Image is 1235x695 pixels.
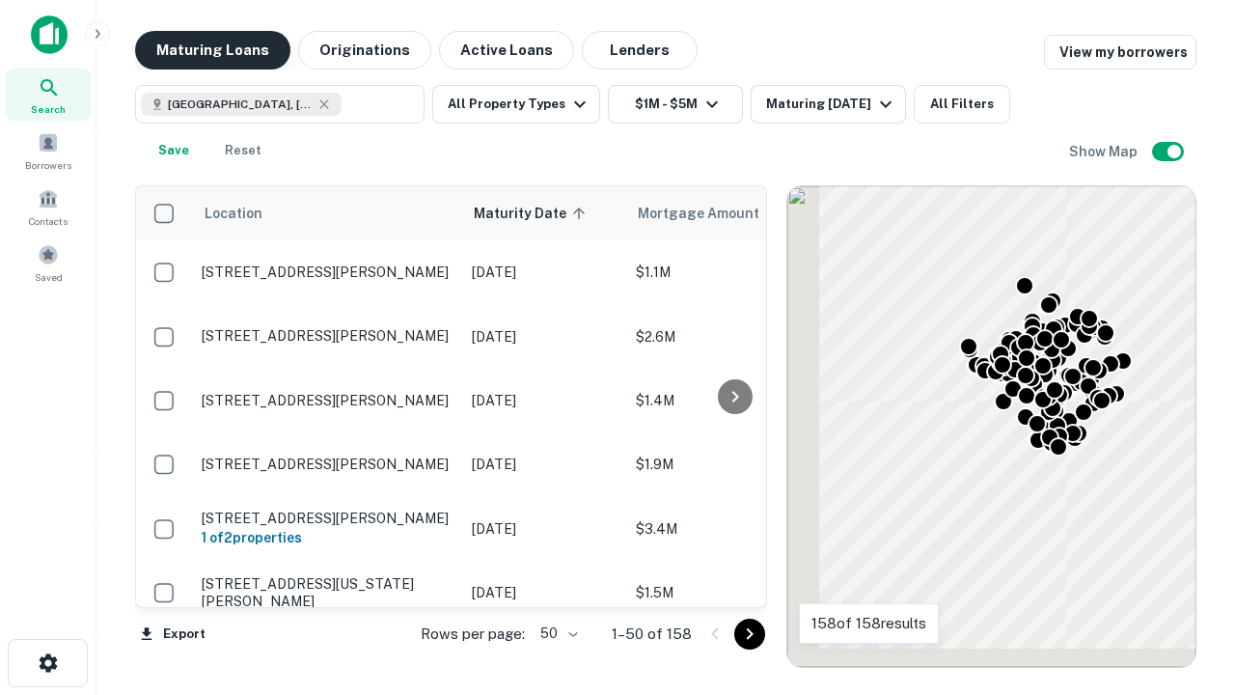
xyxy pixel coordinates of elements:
p: [DATE] [472,262,617,283]
p: [STREET_ADDRESS][PERSON_NAME] [202,392,453,409]
a: Borrowers [6,125,91,177]
div: Maturing [DATE] [766,93,897,116]
a: Contacts [6,181,91,233]
h6: 1 of 2 properties [202,527,453,548]
span: Maturity Date [474,202,591,225]
th: Mortgage Amount [626,186,838,240]
p: [STREET_ADDRESS][US_STATE][PERSON_NAME] [202,575,453,610]
a: Search [6,69,91,121]
p: $3.4M [636,518,829,540]
p: [DATE] [472,390,617,411]
div: 50 [533,620,581,648]
button: Originations [298,31,431,69]
button: Lenders [582,31,698,69]
p: [STREET_ADDRESS][PERSON_NAME] [202,264,453,281]
p: Rows per page: [421,623,525,646]
h6: Show Map [1069,141,1140,162]
p: [STREET_ADDRESS][PERSON_NAME] [202,456,453,473]
button: Save your search to get updates of matches that match your search criteria. [143,131,205,170]
button: All Property Types [432,85,600,124]
p: $1.1M [636,262,829,283]
p: $2.6M [636,326,829,347]
img: capitalize-icon.png [31,15,68,54]
p: $1.5M [636,582,829,603]
iframe: Chat Widget [1139,541,1235,633]
button: $1M - $5M [608,85,743,124]
p: $1.9M [636,454,829,475]
span: Search [31,101,66,117]
button: Reset [212,131,274,170]
span: Contacts [29,213,68,229]
th: Maturity Date [462,186,626,240]
a: Saved [6,236,91,289]
p: [STREET_ADDRESS][PERSON_NAME] [202,327,453,345]
p: [DATE] [472,326,617,347]
button: Active Loans [439,31,574,69]
p: [DATE] [472,582,617,603]
p: [STREET_ADDRESS][PERSON_NAME] [202,510,453,527]
th: Location [192,186,462,240]
p: $1.4M [636,390,829,411]
span: Borrowers [25,157,71,173]
button: Go to next page [734,619,765,650]
span: [GEOGRAPHIC_DATA], [GEOGRAPHIC_DATA], [GEOGRAPHIC_DATA] [168,96,313,113]
button: All Filters [914,85,1010,124]
button: Maturing [DATE] [751,85,906,124]
button: Maturing Loans [135,31,290,69]
p: 1–50 of 158 [612,623,692,646]
p: [DATE] [472,518,617,540]
span: Saved [35,269,63,285]
a: View my borrowers [1044,35,1196,69]
p: [DATE] [472,454,617,475]
p: 158 of 158 results [811,612,926,635]
span: Location [204,202,262,225]
div: 0 0 [787,186,1195,667]
span: Mortgage Amount [638,202,784,225]
button: Export [135,620,210,649]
